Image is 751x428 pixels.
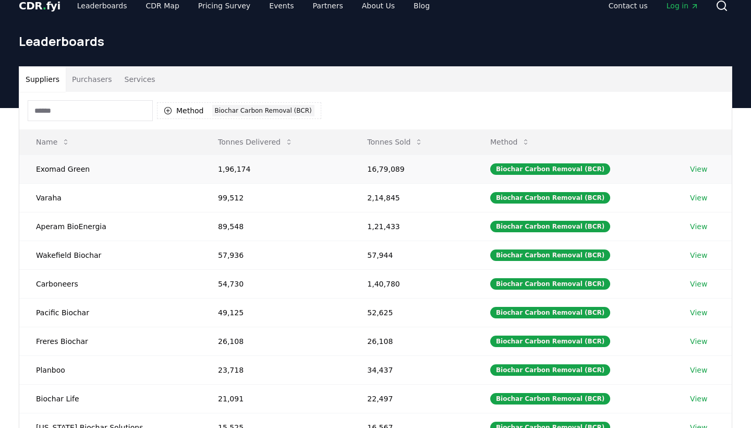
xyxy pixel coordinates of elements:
td: 57,944 [350,241,474,269]
div: Biochar Carbon Removal (BCR) [490,163,610,175]
span: Log in [667,1,699,11]
a: View [690,279,707,289]
td: 49,125 [201,298,350,327]
td: Exomad Green [19,154,201,183]
td: Biochar Life [19,384,201,413]
a: View [690,307,707,318]
button: MethodBiochar Carbon Removal (BCR) [157,102,321,119]
h1: Leaderboards [19,33,732,50]
div: Biochar Carbon Removal (BCR) [490,364,610,376]
td: Carboneers [19,269,201,298]
a: View [690,193,707,203]
button: Tonnes Delivered [210,132,301,152]
div: Biochar Carbon Removal (BCR) [490,221,610,232]
td: 26,108 [201,327,350,355]
td: 23,718 [201,355,350,384]
div: Biochar Carbon Removal (BCR) [490,336,610,347]
div: Biochar Carbon Removal (BCR) [490,192,610,204]
td: Freres Biochar [19,327,201,355]
button: Suppliers [19,67,66,92]
td: 16,79,089 [350,154,474,183]
td: Planboo [19,355,201,384]
div: Biochar Carbon Removal (BCR) [212,105,314,116]
a: View [690,250,707,260]
button: Tonnes Sold [359,132,431,152]
td: 99,512 [201,183,350,212]
td: 26,108 [350,327,474,355]
td: Aperam BioEnergia [19,212,201,241]
td: 34,437 [350,355,474,384]
td: 2,14,845 [350,183,474,212]
td: 1,40,780 [350,269,474,298]
td: 1,21,433 [350,212,474,241]
div: Biochar Carbon Removal (BCR) [490,393,610,405]
td: 54,730 [201,269,350,298]
td: 89,548 [201,212,350,241]
a: View [690,394,707,404]
td: Wakefield Biochar [19,241,201,269]
td: 22,497 [350,384,474,413]
td: 1,96,174 [201,154,350,183]
div: Biochar Carbon Removal (BCR) [490,278,610,290]
td: Pacific Biochar [19,298,201,327]
td: 21,091 [201,384,350,413]
button: Services [118,67,162,92]
button: Name [28,132,78,152]
td: Varaha [19,183,201,212]
a: View [690,336,707,347]
div: Biochar Carbon Removal (BCR) [490,307,610,318]
a: View [690,365,707,375]
td: 52,625 [350,298,474,327]
div: Biochar Carbon Removal (BCR) [490,249,610,261]
td: 57,936 [201,241,350,269]
a: View [690,221,707,232]
button: Method [482,132,539,152]
a: View [690,164,707,174]
button: Purchasers [66,67,118,92]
